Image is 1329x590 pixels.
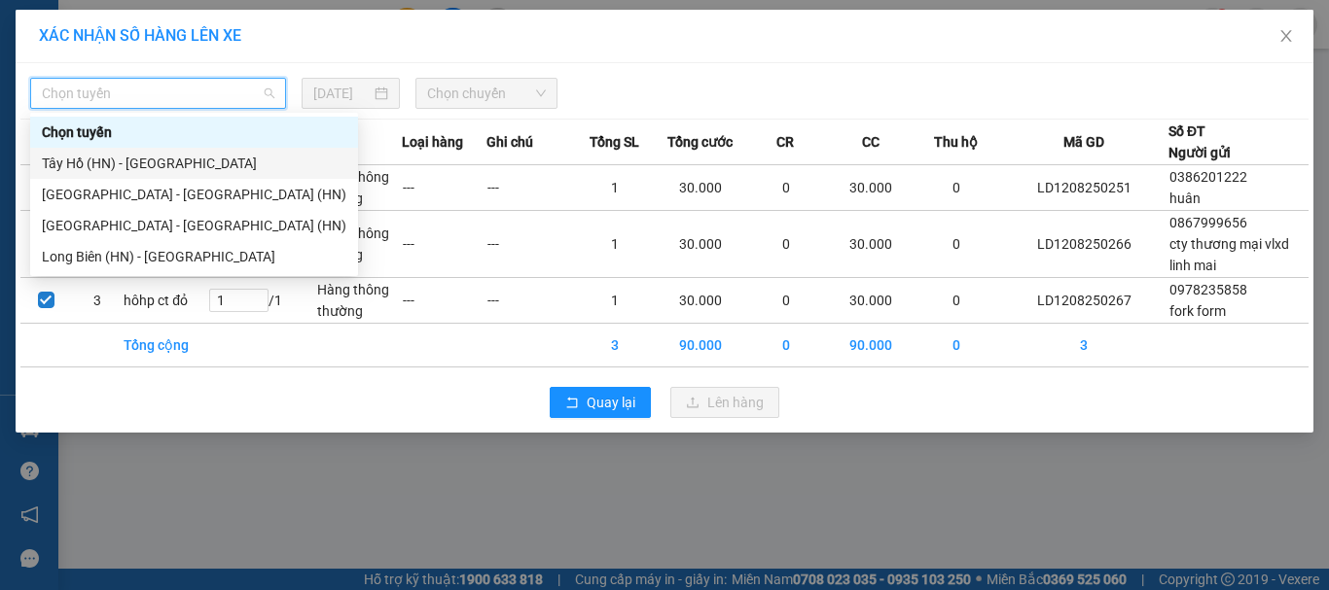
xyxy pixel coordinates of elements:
[829,211,915,278] td: 30.000
[402,211,487,278] td: ---
[1169,236,1289,273] span: cty thương mại vlxd linh mai
[486,278,572,324] td: ---
[21,113,249,133] span: VP gửi:
[19,142,80,156] strong: Người gửi:
[486,165,572,211] td: ---
[42,215,346,236] div: [GEOGRAPHIC_DATA] - [GEOGRAPHIC_DATA] (HN)
[658,211,743,278] td: 30.000
[999,211,1168,278] td: LD1208250266
[776,131,794,153] span: CR
[999,165,1168,211] td: LD1208250251
[13,18,94,100] img: logo
[42,153,346,174] div: Tây Hồ (HN) - [GEOGRAPHIC_DATA]
[316,211,402,278] td: Hàng thông thường
[743,324,829,367] td: 0
[572,165,658,211] td: 1
[914,165,999,211] td: 0
[670,387,779,418] button: uploadLên hàng
[999,324,1168,367] td: 3
[550,387,651,418] button: rollbackQuay lại
[565,396,579,411] span: rollback
[934,131,978,153] span: Thu hộ
[39,26,241,45] span: XÁC NHẬN SỐ HÀNG LÊN XE
[83,142,137,156] span: fork form
[486,211,572,278] td: ---
[123,324,208,367] td: Tổng cộng
[149,17,413,38] strong: CÔNG TY TNHH VĨNH QUANG
[829,165,915,211] td: 30.000
[590,131,639,153] span: Tổng SL
[72,278,124,324] td: 3
[402,131,463,153] span: Loại hàng
[572,278,658,324] td: 1
[572,211,658,278] td: 1
[208,278,316,324] td: / 1
[123,278,208,324] td: hôhp ct đỏ
[1063,131,1104,153] span: Mã GD
[1169,169,1247,185] span: 0386201222
[402,278,487,324] td: ---
[829,324,915,367] td: 90.000
[79,113,249,133] span: Lasi House Linh Đam
[316,165,402,211] td: Hàng thông thường
[313,83,370,104] input: 12/08/2025
[486,131,533,153] span: Ghi chú
[42,246,346,267] div: Long Biên (HN) - [GEOGRAPHIC_DATA]
[914,211,999,278] td: 0
[427,79,547,108] span: Chọn chuyến
[587,392,635,413] span: Quay lại
[658,278,743,324] td: 30.000
[1169,191,1201,206] span: huân
[42,184,346,205] div: [GEOGRAPHIC_DATA] - [GEOGRAPHIC_DATA] (HN)
[914,278,999,324] td: 0
[743,211,829,278] td: 0
[30,241,358,272] div: Long Biên (HN) - Thanh Hóa
[202,42,360,62] strong: PHIẾU GỬI HÀNG
[743,165,829,211] td: 0
[42,79,274,108] span: Chọn tuyến
[1169,215,1247,230] span: 0867999656
[195,87,240,102] span: Website
[862,131,880,153] span: CC
[1278,28,1294,44] span: close
[1168,121,1231,163] div: Số ĐT Người gửi
[658,324,743,367] td: 90.000
[402,165,487,211] td: ---
[743,278,829,324] td: 0
[195,85,367,103] strong: : [DOMAIN_NAME]
[999,278,1168,324] td: LD1208250267
[1259,10,1313,64] button: Close
[914,324,999,367] td: 0
[829,278,915,324] td: 30.000
[658,165,743,211] td: 30.000
[1169,282,1247,297] span: 0978235858
[30,148,358,179] div: Tây Hồ (HN) - Thanh Hóa
[218,66,344,81] strong: Hotline : 0889 23 23 23
[1169,303,1226,319] span: fork form
[572,324,658,367] td: 3
[30,117,358,148] div: Chọn tuyến
[667,131,733,153] span: Tổng cước
[30,179,358,210] div: Thanh Hóa - Long Biên (HN)
[316,278,402,324] td: Hàng thông thường
[42,121,346,143] div: Chọn tuyến
[30,210,358,241] div: Thanh Hóa - Tây Hồ (HN)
